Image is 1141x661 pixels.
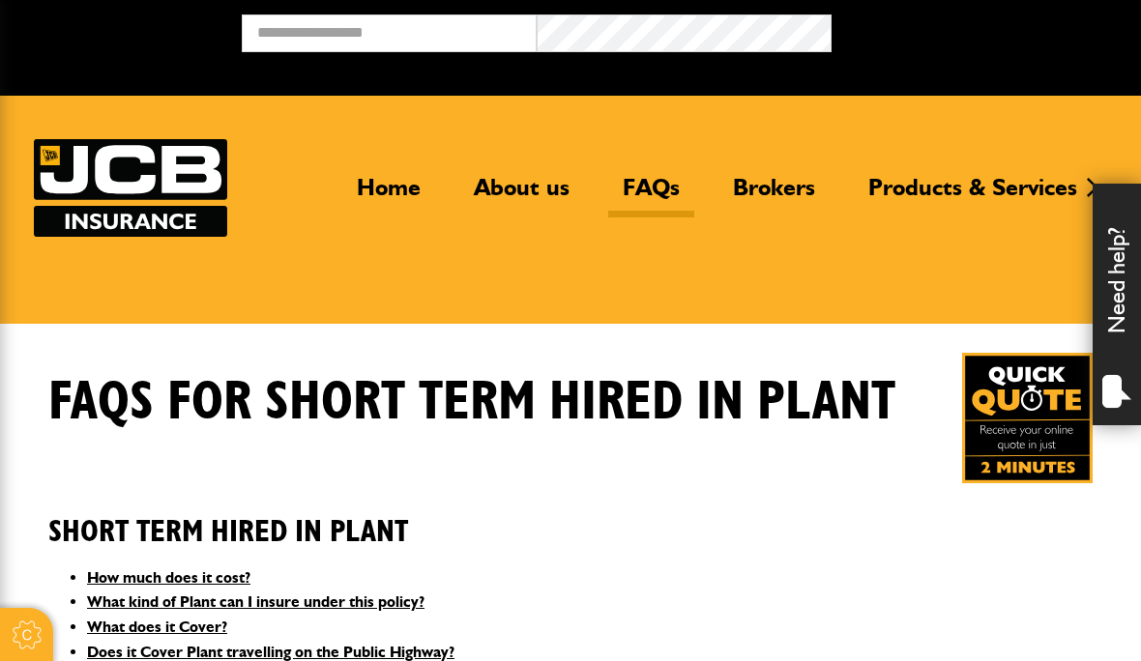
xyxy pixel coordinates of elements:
[1093,184,1141,425] div: Need help?
[87,643,454,661] a: Does it Cover Plant travelling on the Public Highway?
[459,173,584,217] a: About us
[608,173,694,217] a: FAQs
[832,14,1126,44] button: Broker Login
[87,568,250,587] a: How much does it cost?
[34,139,227,237] img: JCB Insurance Services logo
[87,618,227,636] a: What does it Cover?
[962,353,1093,483] a: Get your insurance quote in just 2-minutes
[48,484,1093,550] h2: Short Term Hired In Plant
[342,173,435,217] a: Home
[87,592,424,611] a: What kind of Plant can I insure under this policy?
[718,173,830,217] a: Brokers
[854,173,1092,217] a: Products & Services
[962,353,1093,483] img: Quick Quote
[48,370,895,435] h1: FAQS for Short Term Hired In Plant
[34,139,227,237] a: JCB Insurance Services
